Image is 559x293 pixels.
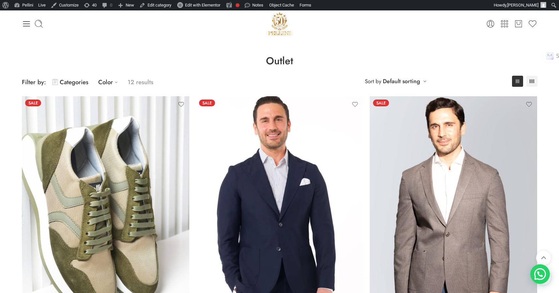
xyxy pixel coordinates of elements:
[266,10,294,38] a: Pellini -
[266,10,294,38] img: Pellini
[25,100,41,106] span: Sale
[373,100,389,106] span: Sale
[383,77,420,86] a: Default sorting
[514,19,523,28] a: Cart
[128,74,153,90] p: 12 results
[98,74,121,90] a: Color
[486,19,495,28] a: My Account
[53,74,88,90] a: Categories
[365,76,381,87] span: Sort by
[22,78,46,86] span: Filter by:
[507,3,538,8] span: [PERSON_NAME]
[185,3,220,8] span: Edit with Elementor
[528,19,537,28] a: Wishlist
[236,3,240,7] div: Focus keyphrase not set
[199,100,215,106] span: Sale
